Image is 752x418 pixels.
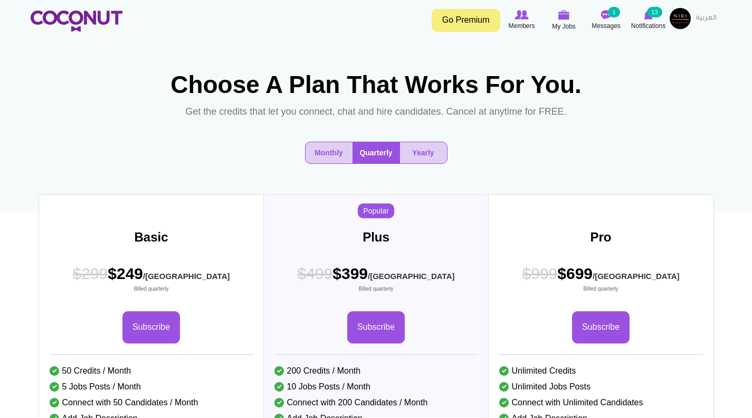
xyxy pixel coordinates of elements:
button: Quarterly [353,142,400,163]
li: 200 Credits / Month [274,363,478,379]
a: Subscribe [572,311,630,343]
a: Browse Members Members [501,8,543,32]
button: Monthly [306,142,353,163]
small: 13 [647,7,662,17]
li: Unlimited Jobs Posts [499,379,703,395]
small: 1 [608,7,620,17]
li: Connect with Unlimited Candidates [499,395,703,411]
li: 5 Jobs Posts / Month [50,379,253,395]
span: My Jobs [552,21,576,32]
span: $499 [298,265,333,282]
a: Subscribe [347,311,405,343]
sub: /[GEOGRAPHIC_DATA] [368,272,454,281]
li: Unlimited Credits [499,363,703,379]
h3: Basic [39,230,264,244]
span: $699 [522,263,680,293]
h1: Choose A Plan That Works For You. [165,71,587,98]
a: Messages Messages 1 [585,8,627,32]
img: My Jobs [558,10,570,20]
h3: Plus [264,230,489,244]
span: $299 [73,265,108,282]
span: Messages [592,21,621,31]
a: Notifications Notifications 13 [627,8,670,32]
small: Billed quarterly [298,285,455,293]
a: Go Premium [432,9,500,32]
sub: /[GEOGRAPHIC_DATA] [593,272,679,281]
span: $999 [522,265,558,282]
sub: /[GEOGRAPHIC_DATA] [143,272,230,281]
img: Notifications [644,10,653,20]
img: Messages [601,10,612,20]
li: Connect with 50 Candidates / Month [50,395,253,411]
span: Members [508,21,535,31]
span: Notifications [631,21,665,31]
a: My Jobs My Jobs [543,8,585,33]
small: Billed quarterly [522,285,680,293]
span: Popular [358,203,394,218]
li: Connect with 200 Candidates / Month [274,395,478,411]
span: $249 [73,263,230,293]
a: العربية [691,8,722,29]
li: 10 Jobs Posts / Month [274,379,478,395]
span: $399 [298,263,455,293]
img: Home [31,11,122,32]
h3: Pro [489,230,713,244]
img: Browse Members [515,10,528,20]
button: Yearly [400,142,447,163]
p: Get the credits that let you connect, chat and hire candidates. Cancel at anytime for FREE. [181,104,570,120]
li: 50 Credits / Month [50,363,253,379]
a: Subscribe [122,311,180,343]
small: Billed quarterly [73,285,230,293]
